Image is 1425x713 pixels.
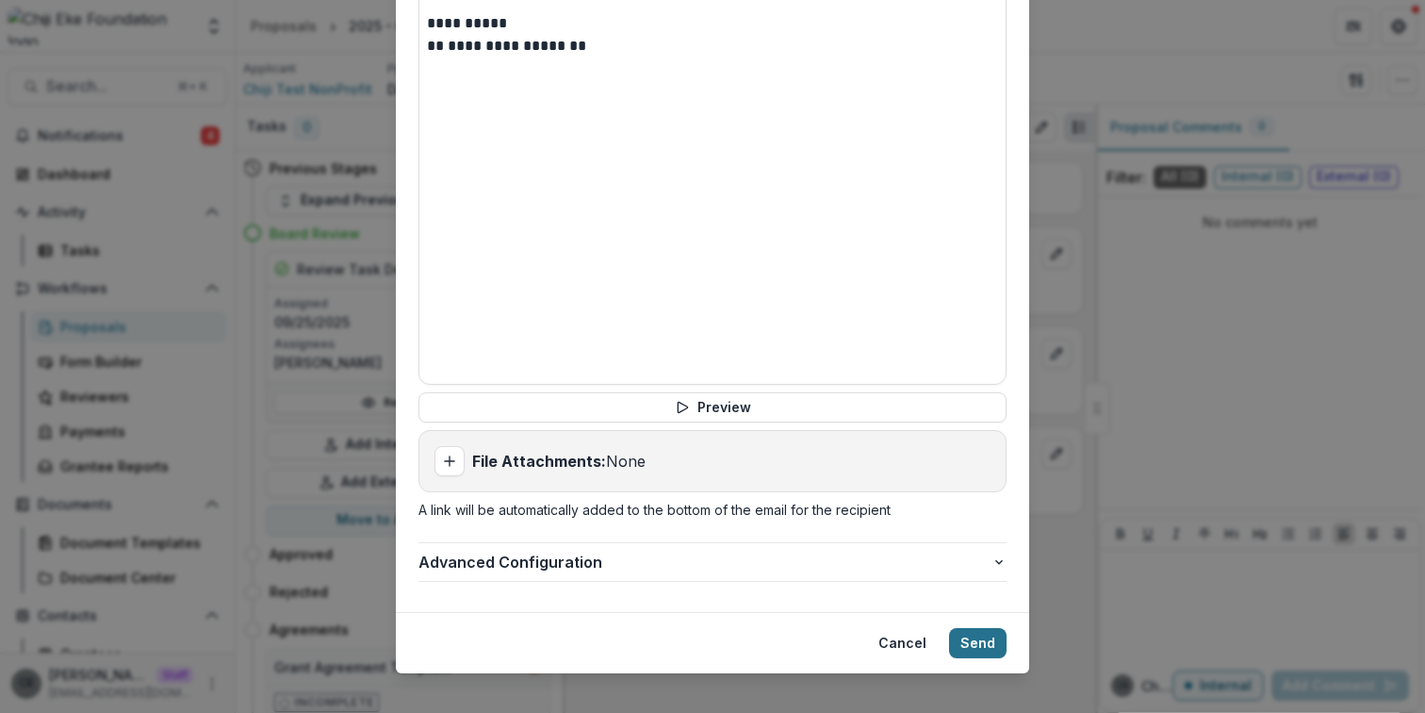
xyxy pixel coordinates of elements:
[949,628,1007,658] button: Send
[418,500,1007,520] p: A link will be automatically added to the bottom of the email for the recipient
[472,452,606,471] strong: File Attachments:
[867,628,938,658] button: Cancel
[418,551,991,573] span: Advanced Configuration
[434,446,465,476] button: Add attachment
[472,450,646,473] p: None
[418,543,1007,581] button: Advanced Configuration
[418,392,1007,423] button: Preview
